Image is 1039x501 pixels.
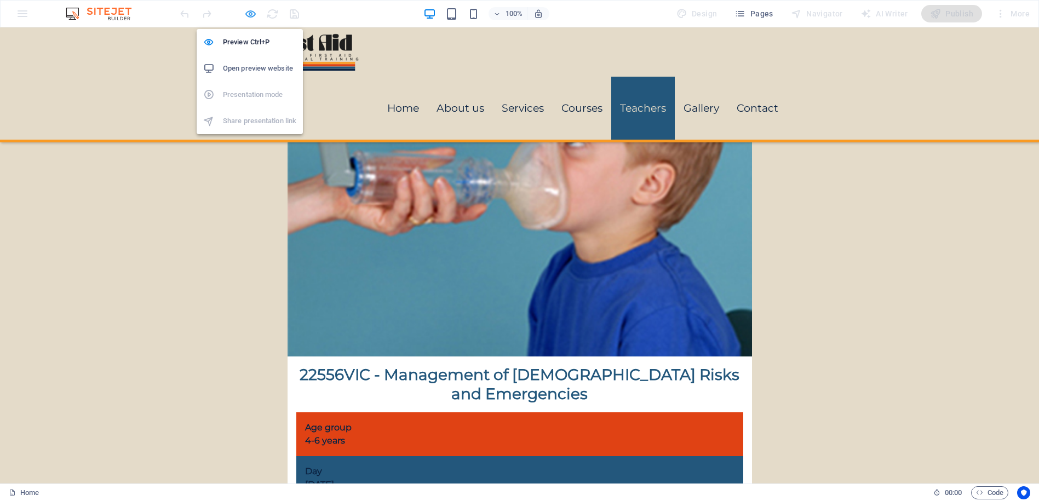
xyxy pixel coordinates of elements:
button: Pages [730,5,777,22]
a: Home [378,49,428,112]
button: Code [971,486,1008,499]
a: About us [428,49,493,112]
a: Teachers [611,49,675,112]
a: Courses [553,49,611,112]
strong: Day [305,439,322,449]
h6: 100% [505,7,523,20]
button: 100% [489,7,527,20]
span: Code [976,486,1003,499]
a: Click to cancel selection. Double-click to open Pages [9,486,39,499]
h3: 22556VIC - Management of [DEMOGRAPHIC_DATA] Risks and Emergencies [296,338,743,376]
strong: Age group [305,395,352,405]
span: 00 00 [945,486,962,499]
h6: Session time [933,486,962,499]
a: Contact [728,49,787,112]
span: Pages [734,8,773,19]
strong: 4-6 years [305,408,345,418]
strong: [DATE] [305,452,334,462]
button: Usercentrics [1017,486,1030,499]
img: Editor Logo [63,7,145,20]
h6: Preview Ctrl+P [223,36,296,49]
a: Gallery [675,49,728,112]
div: Design (Ctrl+Alt+Y) [672,5,722,22]
span: : [952,488,954,497]
a: Services [493,49,553,112]
i: On resize automatically adjust zoom level to fit chosen device. [533,9,543,19]
h6: Open preview website [223,62,296,75]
